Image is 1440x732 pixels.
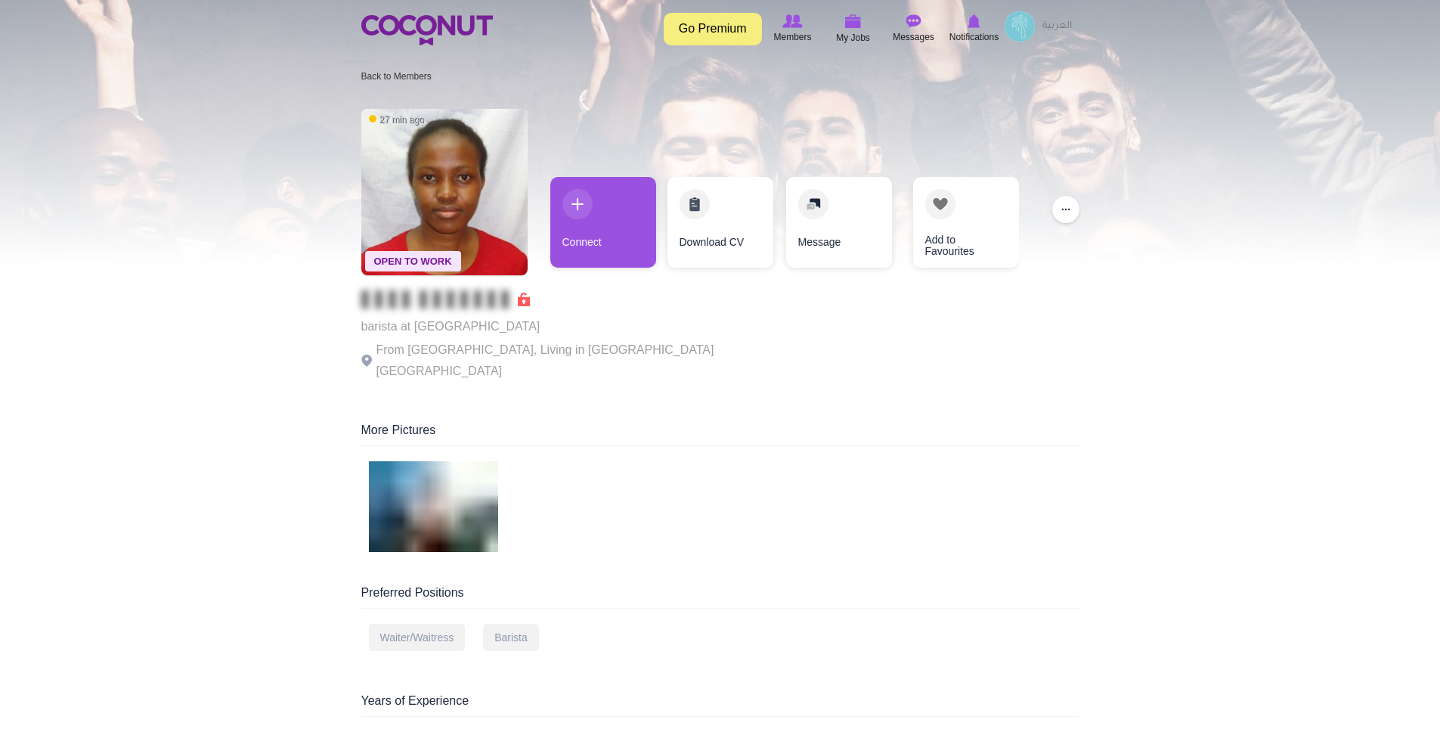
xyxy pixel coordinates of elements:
[361,340,777,382] p: From [GEOGRAPHIC_DATA], Living in [GEOGRAPHIC_DATA] [GEOGRAPHIC_DATA]
[949,29,999,45] span: Notifications
[365,251,461,271] span: Open To Work
[369,624,466,651] div: Waiter/Waitress
[361,422,1079,446] div: More Pictures
[361,693,1079,717] div: Years of Experience
[361,292,530,307] span: Connect to Unlock the Profile
[968,14,980,28] img: Notifications
[361,71,432,82] a: Back to Members
[906,14,921,28] img: Messages
[845,14,862,28] img: My Jobs
[550,177,656,268] a: Connect
[664,13,762,45] a: Go Premium
[836,30,870,45] span: My Jobs
[1035,11,1079,42] a: العربية
[773,29,811,45] span: Members
[361,15,493,45] img: Home
[361,316,777,337] p: barista at [GEOGRAPHIC_DATA]
[667,177,773,275] div: 2 / 4
[1052,196,1079,223] button: ...
[902,177,1008,275] div: 4 / 4
[763,11,823,46] a: Browse Members Members
[782,14,802,28] img: Browse Members
[667,177,773,268] a: Download CV
[550,177,656,275] div: 1 / 4
[785,177,890,275] div: 3 / 4
[913,177,1019,268] a: Add to Favourites
[944,11,1005,46] a: Notifications Notifications
[361,585,1079,609] div: Preferred Positions
[823,11,884,47] a: My Jobs My Jobs
[786,177,892,268] a: Message
[483,624,539,651] div: Barista
[369,113,424,126] span: 27 min ago
[884,11,944,46] a: Messages Messages
[893,29,934,45] span: Messages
